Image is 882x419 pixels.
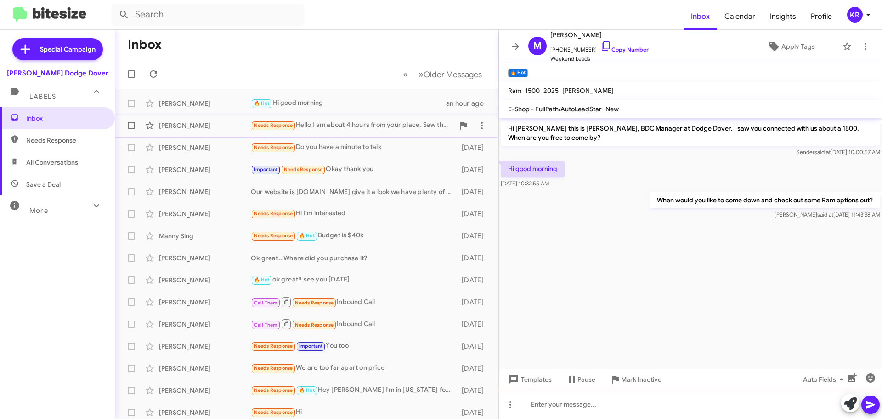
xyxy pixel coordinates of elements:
[817,211,833,218] span: said at
[159,276,251,285] div: [PERSON_NAME]
[159,342,251,351] div: [PERSON_NAME]
[159,253,251,263] div: [PERSON_NAME]
[251,164,457,175] div: Okay thank you
[403,69,408,80] span: «
[501,161,565,177] p: Hi good morning
[26,158,78,167] span: All Conversations
[413,65,487,84] button: Next
[684,3,717,30] a: Inbox
[559,371,603,388] button: Pause
[457,342,491,351] div: [DATE]
[128,37,162,52] h1: Inbox
[744,38,838,55] button: Apply Tags
[284,166,323,172] span: Needs Response
[506,371,552,388] span: Templates
[251,363,457,373] div: We are too far apart on price
[254,233,293,239] span: Needs Response
[251,318,457,330] div: Inbound Call
[457,165,491,174] div: [DATE]
[499,371,559,388] button: Templates
[533,39,542,53] span: M
[251,385,457,396] div: Hey [PERSON_NAME] I'm in [US_STATE] for parents weekend! Let's talk [DATE]. Thx
[299,387,315,393] span: 🔥 Hot
[26,180,61,189] span: Save a Deal
[254,300,278,306] span: Call Them
[577,371,595,388] span: Pause
[457,364,491,373] div: [DATE]
[159,231,251,241] div: Manny Sing
[159,99,251,108] div: [PERSON_NAME]
[159,165,251,174] div: [PERSON_NAME]
[251,187,457,196] div: Our website is [DOMAIN_NAME] give it a look we have plenty of vehicles
[251,341,457,351] div: You too
[621,371,661,388] span: Mark Inactive
[251,208,457,219] div: Hi I'm interested
[600,46,649,53] a: Copy Number
[803,371,847,388] span: Auto Fields
[251,142,457,153] div: Do you have a minute to talk
[424,69,482,80] span: Older Messages
[550,29,649,40] span: [PERSON_NAME]
[543,86,559,95] span: 2025
[295,300,334,306] span: Needs Response
[457,143,491,152] div: [DATE]
[803,3,839,30] a: Profile
[254,144,293,150] span: Needs Response
[562,86,614,95] span: [PERSON_NAME]
[295,322,334,328] span: Needs Response
[457,320,491,329] div: [DATE]
[251,275,457,285] div: ok great!! see you [DATE]
[299,343,323,349] span: Important
[525,86,540,95] span: 1500
[457,187,491,196] div: [DATE]
[796,371,854,388] button: Auto Fields
[254,166,278,172] span: Important
[398,65,487,84] nav: Page navigation example
[159,121,251,130] div: [PERSON_NAME]
[29,207,48,215] span: More
[159,187,251,196] div: [PERSON_NAME]
[446,99,491,108] div: an hour ago
[457,276,491,285] div: [DATE]
[251,296,457,308] div: Inbound Call
[254,122,293,128] span: Needs Response
[775,211,880,218] span: [PERSON_NAME] [DATE] 11:43:38 AM
[251,230,457,241] div: Budget is $40k
[251,407,457,418] div: Hi
[254,211,293,217] span: Needs Response
[550,40,649,54] span: [PHONE_NUMBER]
[501,120,880,146] p: Hi [PERSON_NAME] this is [PERSON_NAME], BDC Manager at Dodge Dover. I saw you connected with us a...
[457,209,491,218] div: [DATE]
[508,86,521,95] span: Ram
[159,209,251,218] div: [PERSON_NAME]
[501,180,549,187] span: [DATE] 10:32:55 AM
[797,149,880,155] span: Sender [DATE] 10:00:57 AM
[251,253,457,263] div: Ok great...Where did you purchase it?
[26,114,104,123] span: Inbox
[40,45,96,54] span: Special Campaign
[847,7,863,23] div: KR
[254,100,270,106] span: 🔥 Hot
[839,7,872,23] button: KR
[299,233,315,239] span: 🔥 Hot
[159,408,251,417] div: [PERSON_NAME]
[254,343,293,349] span: Needs Response
[111,4,304,26] input: Search
[763,3,803,30] a: Insights
[781,38,815,55] span: Apply Tags
[159,298,251,307] div: [PERSON_NAME]
[251,120,454,131] div: Hello I am about 4 hours from your place. Saw the blue rebel on line thinking I might have some i...
[605,105,619,113] span: New
[12,38,103,60] a: Special Campaign
[251,98,446,109] div: Hi good morning
[254,277,270,283] span: 🔥 Hot
[159,320,251,329] div: [PERSON_NAME]
[418,69,424,80] span: »
[457,253,491,263] div: [DATE]
[254,322,278,328] span: Call Them
[603,371,669,388] button: Mark Inactive
[159,386,251,395] div: [PERSON_NAME]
